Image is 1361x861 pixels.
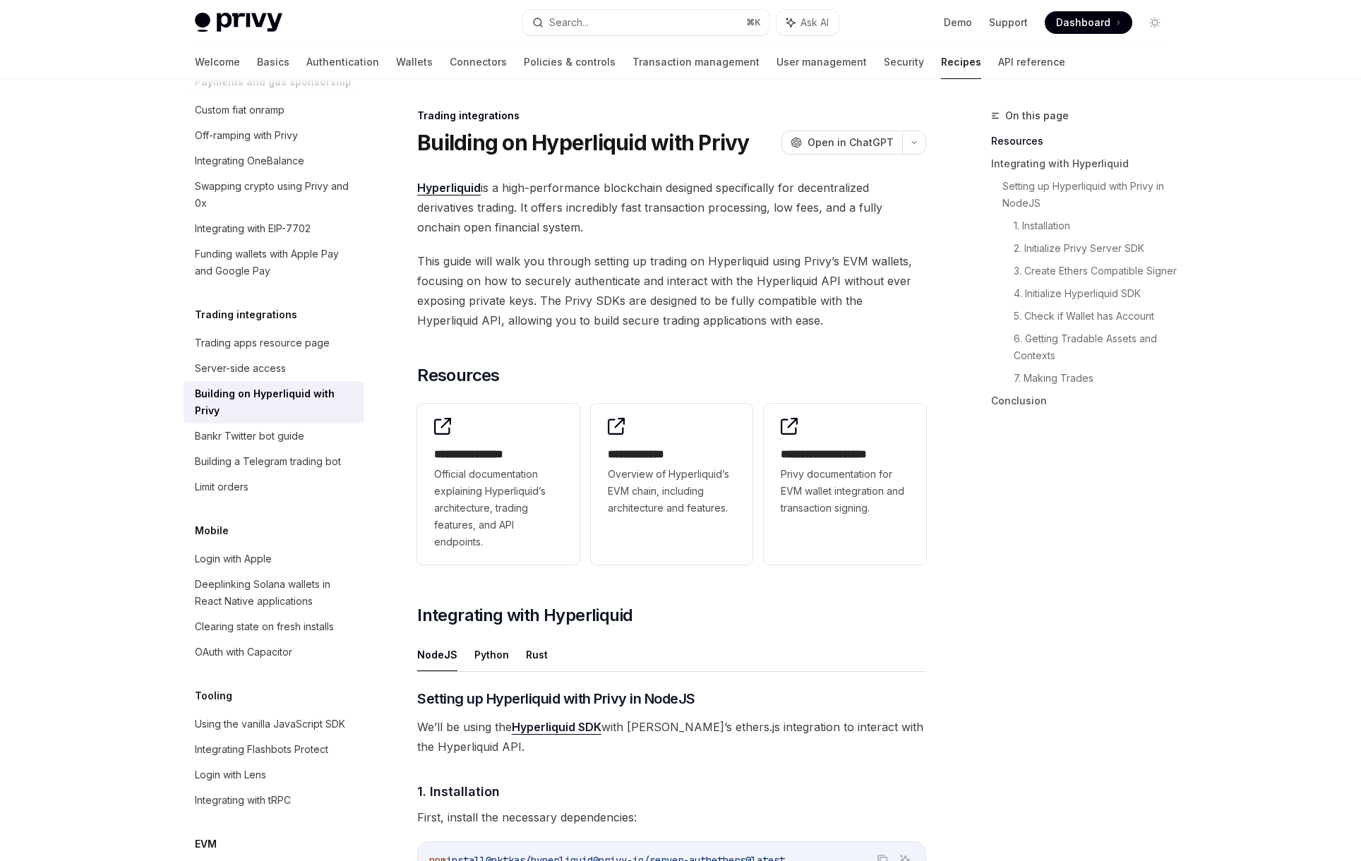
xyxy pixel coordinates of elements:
[417,364,500,387] span: Resources
[417,782,500,801] span: 1. Installation
[195,687,232,704] h5: Tooling
[417,251,926,330] span: This guide will walk you through setting up trading on Hyperliquid using Privy’s EVM wallets, foc...
[184,788,364,813] a: Integrating with tRPC
[184,711,364,737] a: Using the vanilla JavaScript SDK
[1014,327,1177,367] a: 6. Getting Tradable Assets and Contexts
[195,792,291,809] div: Integrating with tRPC
[184,356,364,381] a: Server-side access
[941,45,981,79] a: Recipes
[522,10,769,35] button: Search...⌘K
[417,689,695,709] span: Setting up Hyperliquid with Privy in NodeJS
[608,466,736,517] span: Overview of Hyperliquid’s EVM chain, including architecture and features.
[1144,11,1166,34] button: Toggle dark mode
[184,330,364,356] a: Trading apps resource page
[989,16,1028,30] a: Support
[991,390,1177,412] a: Conclusion
[417,178,926,237] span: is a high-performance blockchain designed specifically for decentralized derivatives trading. It ...
[417,130,750,155] h1: Building on Hyperliquid with Privy
[184,381,364,423] a: Building on Hyperliquid with Privy
[450,45,507,79] a: Connectors
[808,136,894,150] span: Open in ChatGPT
[184,216,364,241] a: Integrating with EIP-7702
[184,762,364,788] a: Login with Lens
[184,174,364,216] a: Swapping crypto using Privy and 0x
[474,638,509,671] button: Python
[195,127,298,144] div: Off-ramping with Privy
[1005,107,1069,124] span: On this page
[417,807,926,827] span: First, install the necessary dependencies:
[195,13,282,32] img: light logo
[184,614,364,639] a: Clearing state on fresh installs
[184,572,364,614] a: Deeplinking Solana wallets in React Native applications
[195,576,356,610] div: Deeplinking Solana wallets in React Native applications
[764,404,926,565] a: **** **** **** *****Privy documentation for EVM wallet integration and transaction signing.
[1014,260,1177,282] a: 3. Create Ethers Compatible Signer
[1014,215,1177,237] a: 1. Installation
[184,241,364,284] a: Funding wallets with Apple Pay and Google Pay
[1014,282,1177,305] a: 4. Initialize Hyperliquid SDK
[1014,367,1177,390] a: 7. Making Trades
[195,766,266,783] div: Login with Lens
[195,335,330,351] div: Trading apps resource page
[184,639,364,665] a: OAuth with Capacitor
[1045,11,1132,34] a: Dashboard
[417,181,481,195] a: Hyperliquid
[777,10,839,35] button: Ask AI
[257,45,289,79] a: Basics
[884,45,924,79] a: Security
[417,638,457,671] button: NodeJS
[746,17,761,28] span: ⌘ K
[998,45,1065,79] a: API reference
[195,644,292,661] div: OAuth with Capacitor
[184,737,364,762] a: Integrating Flashbots Protect
[195,453,341,470] div: Building a Telegram trading bot
[195,152,304,169] div: Integrating OneBalance
[1014,305,1177,327] a: 5. Check if Wallet has Account
[526,638,548,671] button: Rust
[184,449,364,474] a: Building a Telegram trading bot
[195,836,217,853] h5: EVM
[195,220,311,237] div: Integrating with EIP-7702
[195,716,345,733] div: Using the vanilla JavaScript SDK
[777,45,867,79] a: User management
[184,474,364,500] a: Limit orders
[195,246,356,279] div: Funding wallets with Apple Pay and Google Pay
[195,522,229,539] h5: Mobile
[417,404,580,565] a: **** **** **** *Official documentation explaining Hyperliquid’s architecture, trading features, a...
[195,550,272,567] div: Login with Apple
[781,466,909,517] span: Privy documentation for EVM wallet integration and transaction signing.
[591,404,753,565] a: **** **** ***Overview of Hyperliquid’s EVM chain, including architecture and features.
[195,45,240,79] a: Welcome
[184,546,364,572] a: Login with Apple
[512,720,601,735] a: Hyperliquid SDK
[1056,16,1110,30] span: Dashboard
[417,604,632,627] span: Integrating with Hyperliquid
[195,102,284,119] div: Custom fiat onramp
[195,178,356,212] div: Swapping crypto using Privy and 0x
[184,423,364,449] a: Bankr Twitter bot guide
[944,16,972,30] a: Demo
[195,478,248,495] div: Limit orders
[991,152,1177,175] a: Integrating with Hyperliquid
[524,45,616,79] a: Policies & controls
[195,306,297,323] h5: Trading integrations
[1014,237,1177,260] a: 2. Initialize Privy Server SDK
[184,148,364,174] a: Integrating OneBalance
[1002,175,1177,215] a: Setting up Hyperliquid with Privy in NodeJS
[417,717,926,757] span: We’ll be using the with [PERSON_NAME]’s ethers.js integration to interact with the Hyperliquid API.
[195,618,334,635] div: Clearing state on fresh installs
[801,16,829,30] span: Ask AI
[195,428,304,445] div: Bankr Twitter bot guide
[417,109,926,123] div: Trading integrations
[195,741,328,758] div: Integrating Flashbots Protect
[184,97,364,123] a: Custom fiat onramp
[781,131,902,155] button: Open in ChatGPT
[195,385,356,419] div: Building on Hyperliquid with Privy
[434,466,563,550] span: Official documentation explaining Hyperliquid’s architecture, trading features, and API endpoints.
[632,45,760,79] a: Transaction management
[306,45,379,79] a: Authentication
[991,130,1177,152] a: Resources
[184,123,364,148] a: Off-ramping with Privy
[195,360,286,377] div: Server-side access
[396,45,433,79] a: Wallets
